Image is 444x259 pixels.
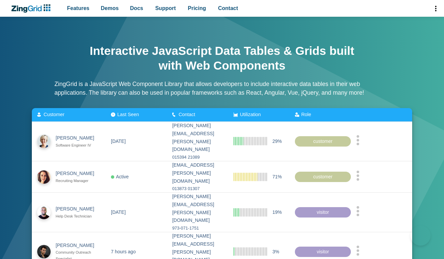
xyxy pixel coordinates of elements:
[240,112,261,117] span: Utilization
[172,161,223,185] div: [EMAIL_ADDRESS][PERSON_NAME][DOMAIN_NAME]
[218,4,238,13] span: Contact
[11,4,54,13] a: ZingChart Logo. Click to return to the homepage
[188,4,206,13] span: Pricing
[301,112,311,117] span: Role
[172,154,223,161] div: 015394 21089
[295,246,351,257] div: visitor
[111,137,126,145] div: [DATE]
[410,226,431,246] iframe: Toggle Customer Support
[56,178,100,184] div: Recruiting Manager
[101,4,119,13] span: Demos
[295,171,351,182] div: customer
[172,185,223,192] div: 013873 01307
[55,80,390,97] p: ZingGrid is a JavaScript Web Component Library that allows developers to include interactive data...
[272,137,282,145] span: 29%
[44,112,64,117] span: Customer
[295,136,351,147] div: customer
[130,4,143,13] span: Docs
[172,193,223,225] div: [PERSON_NAME][EMAIL_ADDRESS][PERSON_NAME][DOMAIN_NAME]
[111,208,126,216] div: [DATE]
[111,248,136,256] div: 7 hours ago
[295,207,351,218] div: visitor
[272,173,282,181] span: 71%
[56,205,100,213] div: [PERSON_NAME]
[56,241,100,249] div: [PERSON_NAME]
[179,112,195,117] span: Contact
[56,142,100,149] div: Software Engineer IV
[272,248,279,256] span: 3%
[155,4,176,13] span: Support
[67,4,89,13] span: Features
[56,134,100,142] div: [PERSON_NAME]
[56,170,100,178] div: [PERSON_NAME]
[172,225,223,232] div: 973-071-1751
[88,44,356,73] h1: Interactive JavaScript Data Tables & Grids built with Web Components
[172,122,223,154] div: [PERSON_NAME][EMAIL_ADDRESS][PERSON_NAME][DOMAIN_NAME]
[111,173,129,181] div: Active
[56,213,100,220] div: Help Desk Technician
[117,112,139,117] span: Last Seen
[272,208,282,216] span: 19%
